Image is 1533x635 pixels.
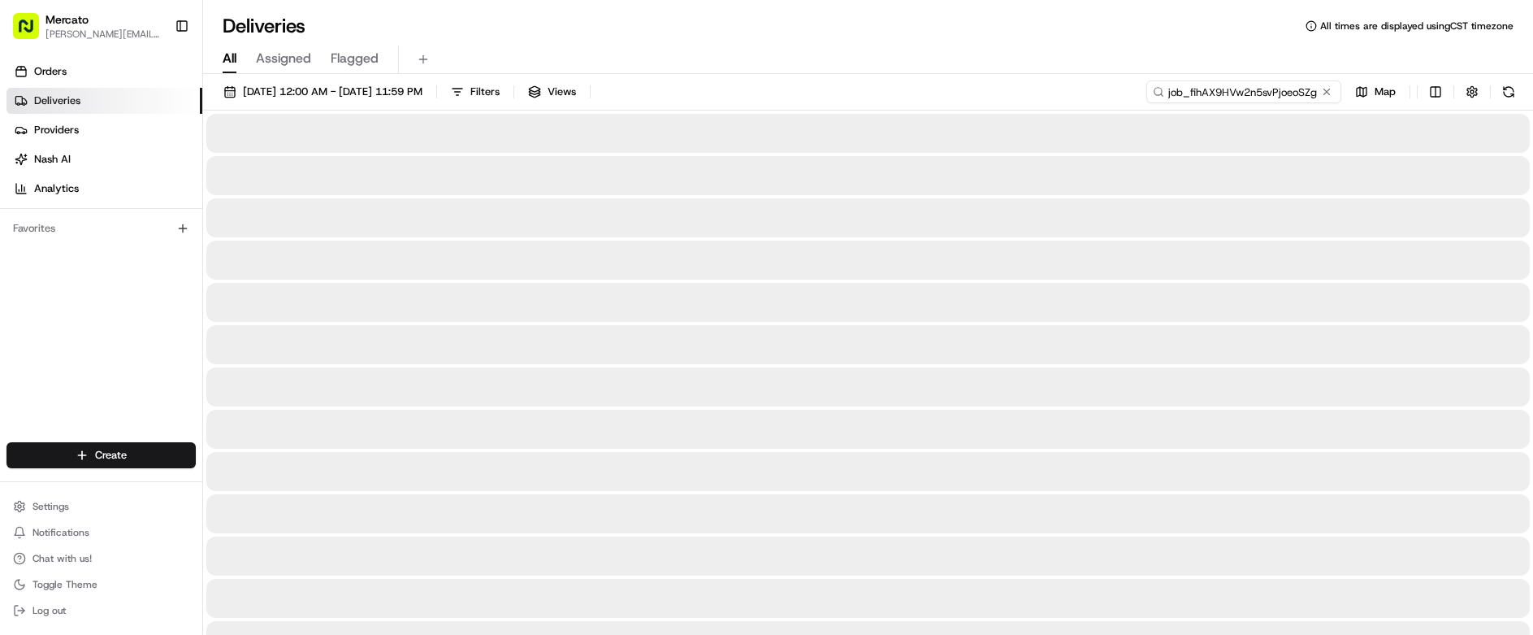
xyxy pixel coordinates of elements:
button: Chat with us! [6,547,196,570]
a: Nash AI [6,146,202,172]
button: Notifications [6,521,196,544]
span: Flagged [331,49,379,68]
span: Nash AI [34,152,71,167]
span: Providers [34,123,79,137]
div: Favorites [6,215,196,241]
span: Create [95,448,127,463]
span: Orders [34,64,67,79]
span: All [223,49,236,68]
span: [DATE] 12:00 AM - [DATE] 11:59 PM [243,85,422,99]
span: API Documentation [154,171,261,187]
span: Chat with us! [32,552,92,565]
span: Settings [32,500,69,513]
button: Toggle Theme [6,573,196,596]
div: We're available if you need us! [55,107,206,120]
span: Views [548,85,576,99]
button: Log out [6,599,196,622]
button: Mercato [45,11,89,28]
span: Map [1375,85,1396,99]
span: Toggle Theme [32,578,97,591]
img: 1736555255976-a54dd68f-1ca7-489b-9aae-adbdc363a1c4 [16,90,45,120]
span: Deliveries [34,94,80,108]
a: 💻API Documentation [131,164,267,194]
span: All times are displayed using CST timezone [1320,20,1514,33]
a: Orders [6,59,202,85]
span: Analytics [34,181,79,196]
h1: Deliveries [223,13,305,39]
button: Start new chat [276,95,296,115]
a: Deliveries [6,88,202,114]
a: Analytics [6,176,202,202]
input: Type to search [1146,80,1341,103]
button: [DATE] 12:00 AM - [DATE] 11:59 PM [216,80,430,103]
a: Powered byPylon [115,210,197,223]
div: 💻 [137,172,150,185]
span: Notifications [32,526,89,539]
input: Clear [42,40,268,57]
div: Start new chat [55,90,266,107]
button: [PERSON_NAME][EMAIL_ADDRESS][PERSON_NAME][DOMAIN_NAME] [45,28,162,41]
button: Create [6,442,196,468]
button: Views [521,80,583,103]
button: Filters [444,80,507,103]
span: Pylon [162,211,197,223]
span: Log out [32,604,66,617]
a: 📗Knowledge Base [10,164,131,194]
button: Settings [6,495,196,518]
span: Assigned [256,49,311,68]
a: Providers [6,117,202,143]
span: Filters [470,85,500,99]
button: Map [1348,80,1403,103]
button: Refresh [1497,80,1520,103]
button: Mercato[PERSON_NAME][EMAIL_ADDRESS][PERSON_NAME][DOMAIN_NAME] [6,7,168,46]
div: 📗 [16,172,29,185]
span: Knowledge Base [32,171,124,187]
